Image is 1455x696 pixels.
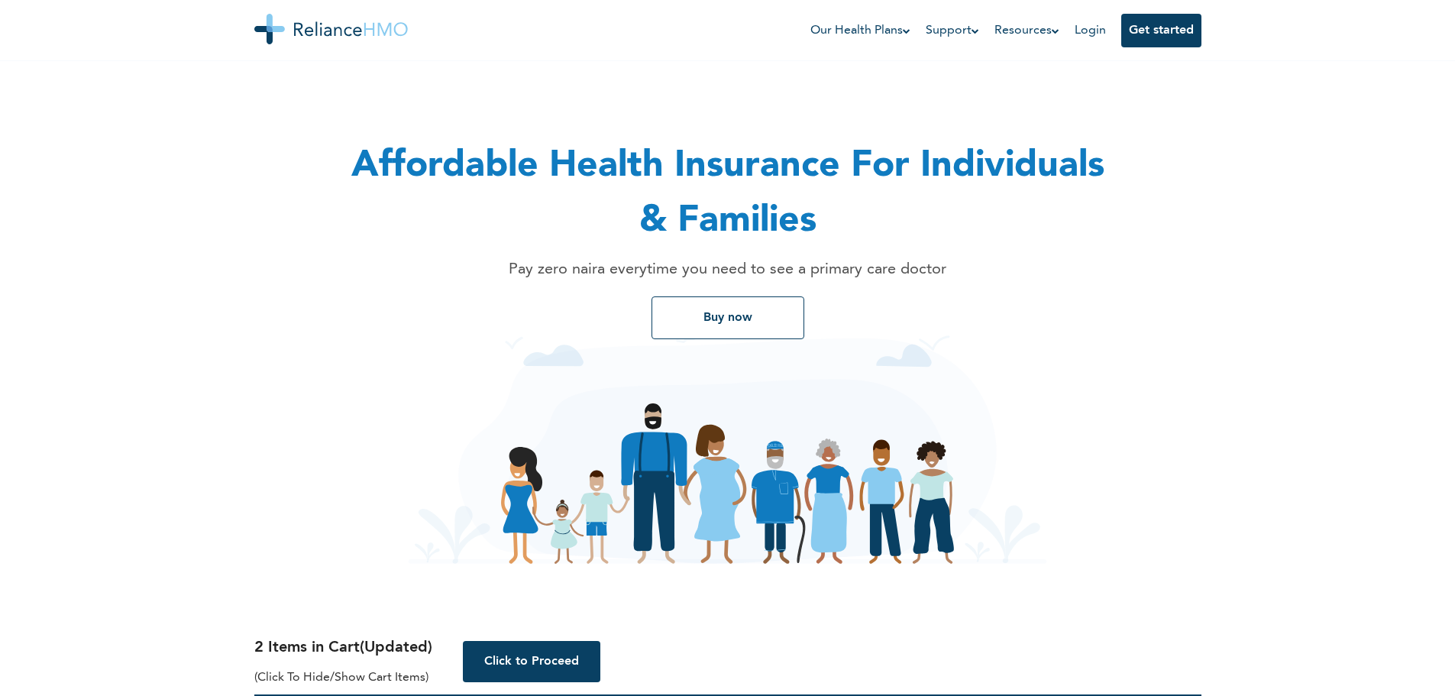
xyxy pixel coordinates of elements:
[384,258,1072,281] p: Pay zero naira everytime you need to see a primary care doctor
[254,14,408,44] img: Reliance HMO's Logo
[463,641,600,682] button: Click to Proceed
[652,296,804,339] button: Buy now
[254,636,432,659] h4: 2 Items in Cart
[360,640,432,656] span: (Updated)
[810,21,910,40] a: Our Health Plans
[254,668,432,687] h5: (Click to hide/show cart items)
[346,139,1110,249] h1: Affordable Health Insurance For Individuals & Families
[1075,24,1106,37] a: Login
[994,21,1059,40] a: Resources
[1121,14,1201,47] button: Get started
[254,576,1201,691] h2: Made especially for you and your family
[926,21,979,40] a: Support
